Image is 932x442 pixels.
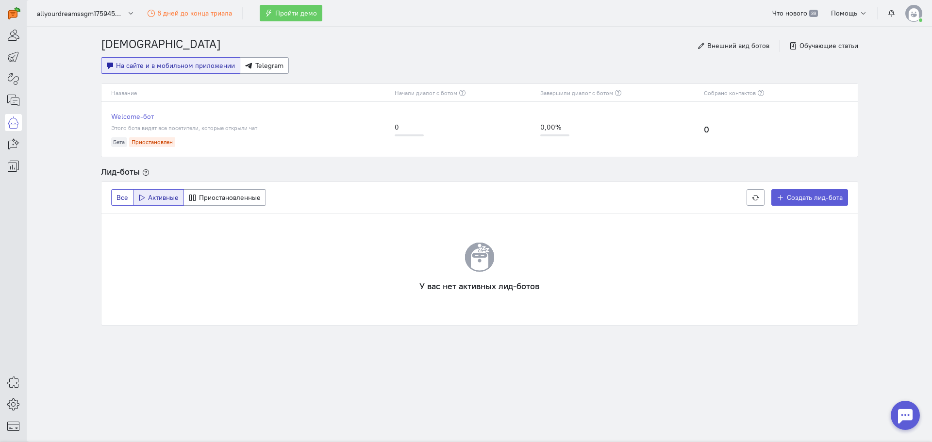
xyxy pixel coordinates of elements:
[799,41,858,50] span: Обучающие статьи
[111,189,133,206] button: Все
[240,57,289,74] button: Telegram
[767,5,823,21] a: Что нового 39
[704,125,820,134] h4: 0
[204,11,667,27] div: Мы используем cookies для улучшения работы сайта, анализа трафика и персонализации. Используя сай...
[116,61,235,70] span: На сайте и в мобильном приложении
[116,193,128,202] span: Все
[157,9,232,17] span: 6 дней до конца триала
[101,36,221,52] li: [DEMOGRAPHIC_DATA]
[540,89,613,97] span: Завершили диалог с ботом
[111,112,385,121] a: Welcome-бот
[905,5,922,22] img: default-v4.png
[111,137,128,147] div: Бета
[32,4,140,22] button: allyourdreamssgm1759458916
[183,189,266,206] button: Приостановленные
[111,124,257,131] span: Этого бота видят все посетители, которые открыли чат
[826,5,873,21] button: Помощь
[101,57,241,74] button: На сайте и в мобильном приложении
[771,189,848,206] a: Создать лид-бота
[704,89,756,97] span: Собрано контактов
[678,9,727,29] button: Я согласен
[707,41,769,50] span: Внешний вид ботов
[199,193,261,202] span: Приостановленные
[131,281,829,291] h4: У вас нет активных лид-ботов
[395,122,424,132] div: 0
[101,166,140,177] span: Лид-боты
[260,5,322,21] button: Пройти демо
[133,189,184,206] button: Активные
[772,9,807,17] span: Что нового
[275,9,317,17] span: Пройти демо
[831,9,857,17] span: Помощь
[686,14,718,24] span: Я согласен
[789,41,858,50] a: Обучающие статьи
[132,138,173,146] span: Приостановлен
[698,40,770,52] button: Внешний вид ботов
[632,19,648,27] a: здесь
[255,61,283,70] span: Telegram
[465,243,494,272] img: zero-data-active.svg
[148,193,179,202] span: Активные
[787,193,843,202] span: Создать лид-бота
[37,9,124,18] span: allyourdreamssgm1759458916
[395,89,457,97] span: Начали диалог с ботом
[540,122,569,132] div: 0,00%
[8,7,20,19] img: carrot-quest.svg
[101,27,221,57] nav: breadcrumb
[809,10,817,17] span: 39
[101,84,390,102] th: Название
